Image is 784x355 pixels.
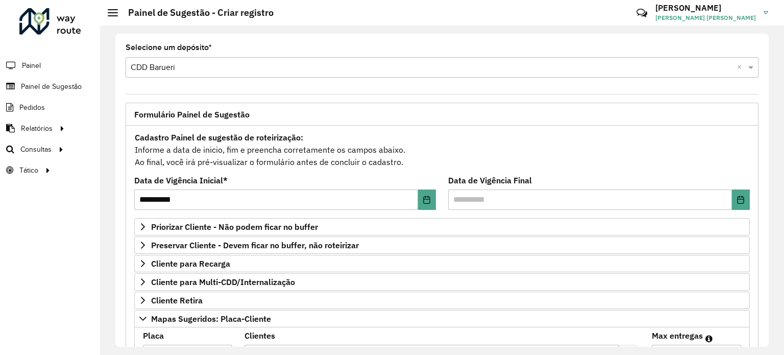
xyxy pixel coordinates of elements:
[118,7,274,18] h2: Painel de Sugestão - Criar registro
[21,123,53,134] span: Relatórios
[134,110,250,119] span: Formulário Painel de Sugestão
[143,329,164,342] label: Placa
[655,13,756,22] span: [PERSON_NAME] [PERSON_NAME]
[135,132,303,143] strong: Cadastro Painel de sugestão de roteirização:
[705,335,713,343] em: Máximo de clientes que serão colocados na mesma rota com os clientes informados
[134,273,750,291] a: Cliente para Multi-CDD/Internalização
[19,102,45,113] span: Pedidos
[19,165,38,176] span: Tático
[737,61,746,74] span: Clear all
[134,236,750,254] a: Preservar Cliente - Devem ficar no buffer, não roteirizar
[126,41,212,54] label: Selecione um depósito
[732,190,750,210] button: Choose Date
[631,2,653,24] a: Contato Rápido
[652,329,703,342] label: Max entregas
[151,241,359,249] span: Preservar Cliente - Devem ficar no buffer, não roteirizar
[448,174,532,186] label: Data de Vigência Final
[244,329,275,342] label: Clientes
[151,223,318,231] span: Priorizar Cliente - Não podem ficar no buffer
[134,218,750,235] a: Priorizar Cliente - Não podem ficar no buffer
[151,296,203,304] span: Cliente Retira
[655,3,756,13] h3: [PERSON_NAME]
[134,292,750,309] a: Cliente Retira
[20,144,52,155] span: Consultas
[134,310,750,327] a: Mapas Sugeridos: Placa-Cliente
[21,81,82,92] span: Painel de Sugestão
[134,174,228,186] label: Data de Vigência Inicial
[418,190,436,210] button: Choose Date
[151,278,295,286] span: Cliente para Multi-CDD/Internalização
[151,315,271,323] span: Mapas Sugeridos: Placa-Cliente
[134,131,750,169] div: Informe a data de inicio, fim e preencha corretamente os campos abaixo. Ao final, você irá pré-vi...
[134,255,750,272] a: Cliente para Recarga
[151,259,230,268] span: Cliente para Recarga
[22,60,41,71] span: Painel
